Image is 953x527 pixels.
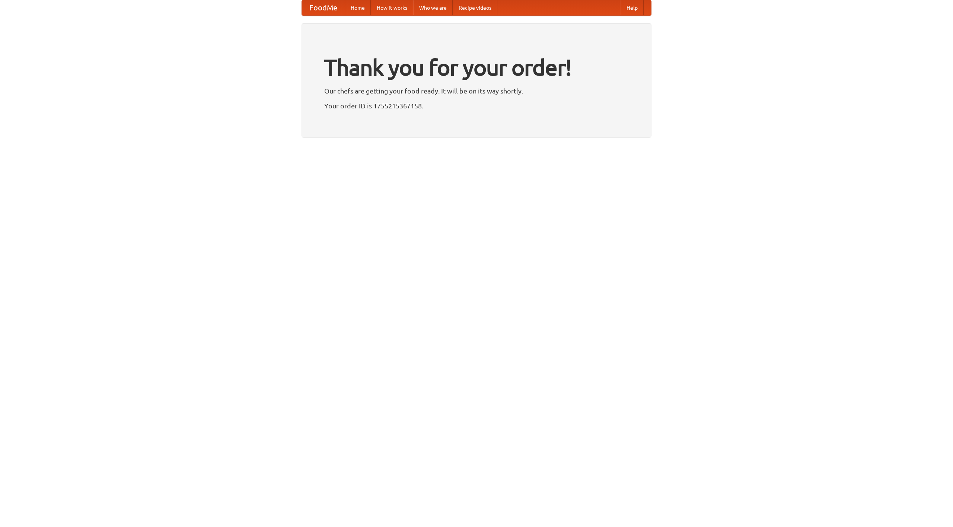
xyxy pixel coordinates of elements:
p: Our chefs are getting your food ready. It will be on its way shortly. [324,85,629,96]
h1: Thank you for your order! [324,50,629,85]
a: How it works [371,0,413,15]
p: Your order ID is 1755215367158. [324,100,629,111]
a: Home [345,0,371,15]
a: Help [621,0,644,15]
a: Who we are [413,0,453,15]
a: FoodMe [302,0,345,15]
a: Recipe videos [453,0,497,15]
